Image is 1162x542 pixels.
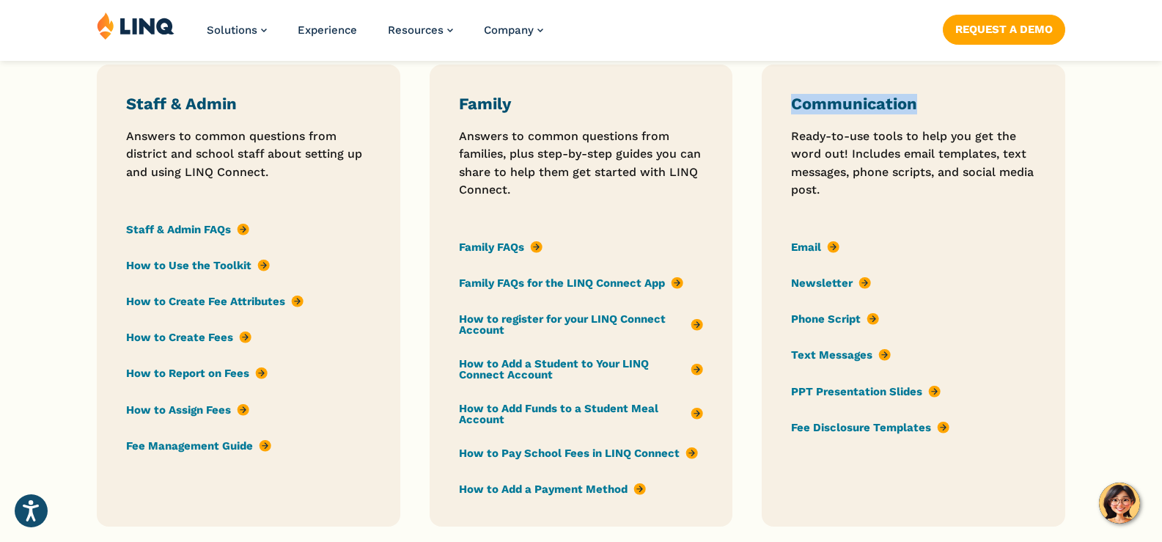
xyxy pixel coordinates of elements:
[791,348,891,364] a: Text Messages
[388,23,444,37] span: Resources
[791,239,839,255] a: Email
[459,128,704,199] p: Answers to common questions from families, plus step-by-step guides you can share to help them ge...
[459,312,704,337] a: How to register for your LINQ Connect Account
[459,94,704,114] h3: Family
[126,257,270,274] a: How to Use the Toolkit
[484,23,534,37] span: Company
[791,128,1036,199] p: Ready-to-use tools to help you get the word out! Includes email templates, text messages, phone s...
[459,481,646,497] a: How to Add a Payment Method
[388,23,453,37] a: Resources
[791,384,941,400] a: PPT Presentation Slides
[791,275,871,291] a: Newsletter
[126,293,304,310] a: How to Create Fee Attributes
[791,312,879,328] a: Phone Script
[791,420,949,436] a: Fee Disclosure Templates
[126,329,251,345] a: How to Create Fees
[484,23,543,37] a: Company
[791,94,1036,114] h3: Communication
[298,23,357,37] a: Experience
[126,128,371,181] p: Answers to common questions from district and school staff about setting up and using LINQ Connect.
[126,366,268,382] a: How to Report on Fees
[97,12,174,40] img: LINQ | K‑12 Software
[459,445,698,461] a: How to Pay School Fees in LINQ Connect
[126,221,249,238] a: Staff & Admin FAQs
[459,239,543,255] a: Family FAQs
[943,12,1065,44] nav: Button Navigation
[943,15,1065,44] a: Request a Demo
[459,357,704,382] a: How to Add a Student to Your LINQ Connect Account
[459,402,704,427] a: How to Add Funds to a Student Meal Account
[126,94,371,114] h3: Staff & Admin
[207,12,543,60] nav: Primary Navigation
[1099,483,1140,524] button: Hello, have a question? Let’s chat.
[126,402,249,418] a: How to Assign Fees
[459,275,683,291] a: Family FAQs for the LINQ Connect App
[126,438,271,454] a: Fee Management Guide
[207,23,267,37] a: Solutions
[207,23,257,37] span: Solutions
